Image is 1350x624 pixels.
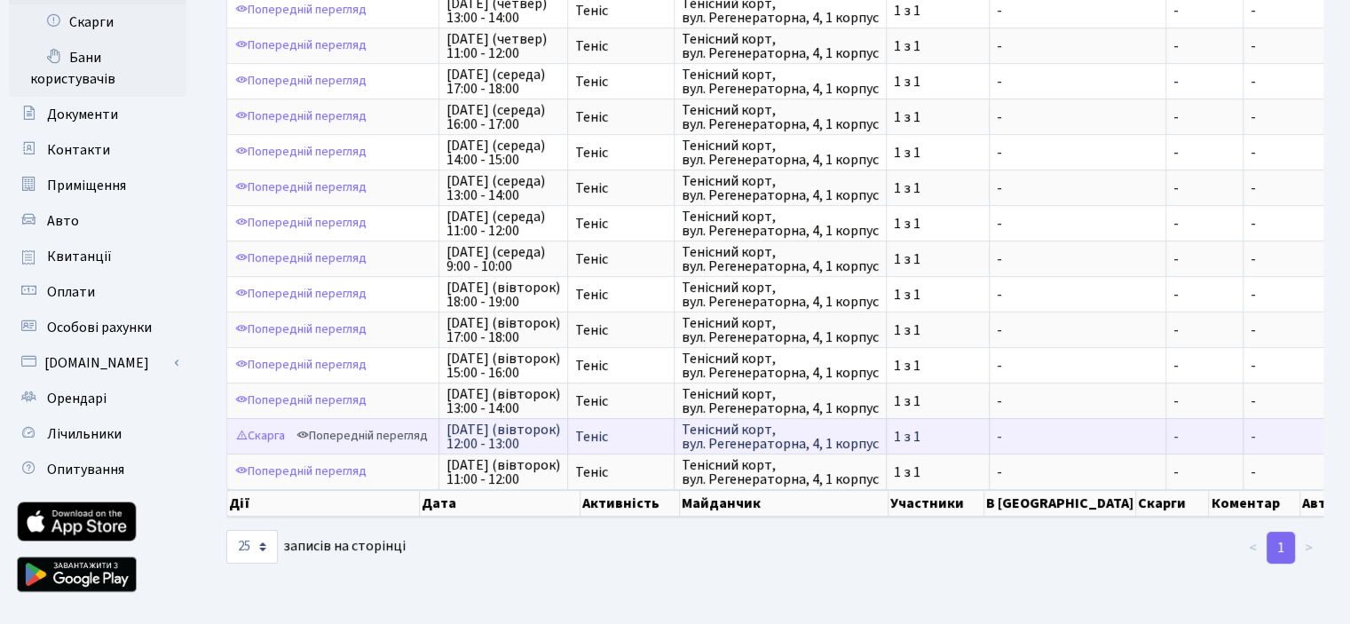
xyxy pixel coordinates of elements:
span: Квитанції [47,247,112,266]
a: Особові рахунки [9,310,186,345]
span: 1 з 1 [894,217,982,231]
span: Теніс [575,394,667,408]
span: - [1251,285,1256,304]
span: - [1173,217,1236,231]
span: Оплати [47,282,95,302]
span: 1 з 1 [894,110,982,124]
span: - [1251,107,1256,127]
span: Тенісний корт, вул. Регенераторна, 4, 1 корпус [682,32,879,60]
span: 1 з 1 [894,181,982,195]
span: [DATE] (вівторок) 17:00 - 18:00 [446,316,560,344]
span: - [1251,214,1256,233]
span: 1 з 1 [894,252,982,266]
a: Контакти [9,132,186,168]
span: - [997,359,1158,373]
span: - [1173,465,1236,479]
span: Теніс [575,430,667,444]
span: Тенісний корт, вул. Регенераторна, 4, 1 корпус [682,351,879,380]
span: - [1173,4,1236,18]
span: [DATE] (вівторок) 15:00 - 16:00 [446,351,560,380]
a: Документи [9,97,186,132]
span: 1 з 1 [894,465,982,479]
span: 1 з 1 [894,39,982,53]
span: - [997,252,1158,266]
select: записів на сторінці [226,530,278,564]
th: Коментар [1209,490,1300,517]
a: Опитування [9,452,186,487]
a: Попередній перегляд [231,458,371,486]
span: Документи [47,105,118,124]
span: Теніс [575,252,667,266]
span: - [1251,178,1256,198]
span: Тенісний корт, вул. Регенераторна, 4, 1 корпус [682,280,879,309]
span: - [997,39,1158,53]
span: Тенісний корт, вул. Регенераторна, 4, 1 корпус [682,67,879,96]
span: [DATE] (середа) 16:00 - 17:00 [446,103,560,131]
span: - [1173,359,1236,373]
span: Тенісний корт, вул. Регенераторна, 4, 1 корпус [682,458,879,486]
span: - [997,4,1158,18]
span: Приміщення [47,176,126,195]
span: Теніс [575,181,667,195]
th: Дії [227,490,420,517]
span: [DATE] (середа) 17:00 - 18:00 [446,67,560,96]
span: 1 з 1 [894,4,982,18]
span: - [1173,323,1236,337]
a: Попередній перегляд [231,32,371,59]
span: Тенісний корт, вул. Регенераторна, 4, 1 корпус [682,138,879,167]
th: Майданчик [680,490,888,517]
span: 1 з 1 [894,146,982,160]
span: Тенісний корт, вул. Регенераторна, 4, 1 корпус [682,174,879,202]
th: Дата [420,490,580,517]
a: Попередній перегляд [231,245,371,273]
span: Теніс [575,217,667,231]
span: - [1173,110,1236,124]
span: Теніс [575,39,667,53]
span: Тенісний корт, вул. Регенераторна, 4, 1 корпус [682,316,879,344]
span: [DATE] (середа) 11:00 - 12:00 [446,209,560,238]
span: Теніс [575,323,667,337]
span: 1 з 1 [894,75,982,89]
span: - [997,217,1158,231]
span: - [1251,462,1256,482]
span: - [997,430,1158,444]
span: - [997,181,1158,195]
span: Тенісний корт, вул. Регенераторна, 4, 1 корпус [682,245,879,273]
a: Орендарі [9,381,186,416]
span: [DATE] (середа) 9:00 - 10:00 [446,245,560,273]
span: - [997,75,1158,89]
span: [DATE] (вівторок) 12:00 - 13:00 [446,423,560,451]
th: Скарги [1136,490,1209,517]
span: Теніс [575,465,667,479]
a: Скарга [231,423,289,450]
span: - [1251,356,1256,375]
span: - [1251,72,1256,91]
th: В [GEOGRAPHIC_DATA] [984,490,1136,517]
a: Попередній перегляд [292,423,432,450]
span: Теніс [575,4,667,18]
span: [DATE] (вівторок) 11:00 - 12:00 [446,458,560,486]
span: - [997,146,1158,160]
span: - [997,110,1158,124]
span: Контакти [47,140,110,160]
span: Теніс [575,288,667,302]
span: 1 з 1 [894,359,982,373]
span: Лічильники [47,424,122,444]
span: [DATE] (четвер) 11:00 - 12:00 [446,32,560,60]
span: - [1251,36,1256,56]
span: [DATE] (середа) 14:00 - 15:00 [446,138,560,167]
span: Авто [47,211,79,231]
span: - [997,288,1158,302]
a: Попередній перегляд [231,351,371,379]
span: [DATE] (вівторок) 13:00 - 14:00 [446,387,560,415]
label: записів на сторінці [226,530,406,564]
th: Участники [888,490,985,517]
span: - [1251,391,1256,411]
span: - [997,394,1158,408]
a: Лічильники [9,416,186,452]
a: Авто [9,203,186,239]
span: - [1173,288,1236,302]
span: 1 з 1 [894,394,982,408]
span: - [1173,75,1236,89]
span: - [1251,320,1256,340]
